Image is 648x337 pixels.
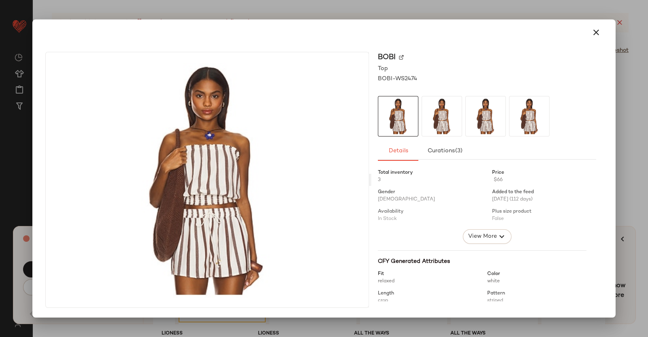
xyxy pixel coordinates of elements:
[399,55,404,60] img: svg%3e
[378,75,417,83] span: BOBI-WS2474
[388,148,408,154] span: Details
[463,229,511,244] button: View More
[466,96,505,136] img: BOBI-WS2474_V1.jpg
[422,96,462,136] img: BOBI-WS2474_V1.jpg
[509,96,549,136] img: BOBI-WS2474_V1.jpg
[467,232,497,241] span: View More
[378,96,418,136] img: BOBI-WS2474_V1.jpg
[378,64,388,73] span: Top
[427,148,463,154] span: Curations
[455,148,463,154] span: (3)
[378,257,586,266] div: CFY Generated Attributes
[46,52,369,307] img: BOBI-WS2474_V1.jpg
[378,52,396,63] span: Bobi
